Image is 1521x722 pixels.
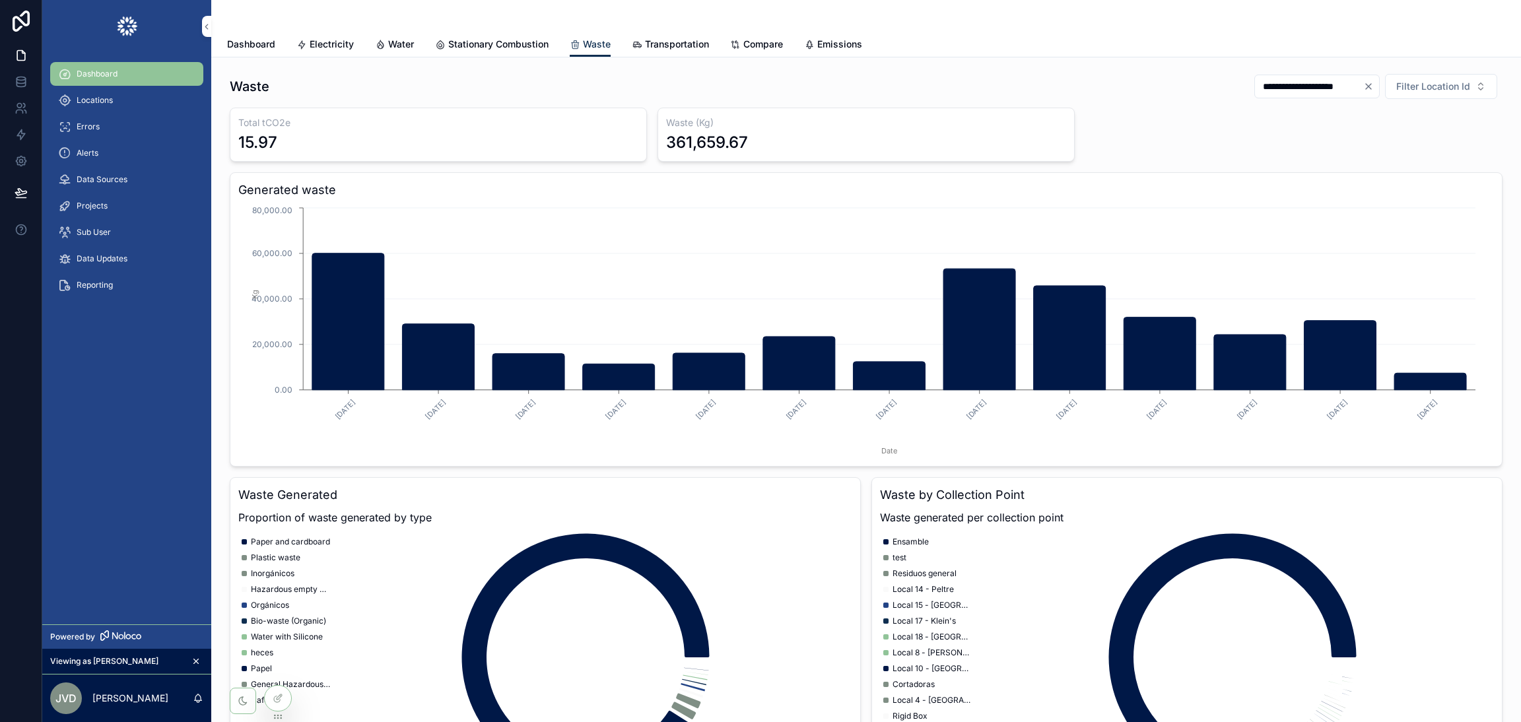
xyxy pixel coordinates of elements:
span: Residuos general [893,568,957,579]
a: Powered by [42,624,211,649]
h3: Waste by Collection Point [880,486,1494,504]
span: Water [388,38,414,51]
span: Papel [251,663,272,674]
span: test [893,552,906,563]
span: Hazardous empty platic and metallic containers [251,584,330,595]
text: [DATE] [1235,397,1259,421]
div: chart [238,205,1494,458]
text: [DATE] [964,397,988,421]
div: 361,659.67 [666,132,748,153]
a: Data Sources [50,168,203,191]
span: Local 4 - [GEOGRAPHIC_DATA] [893,695,972,706]
span: Sub User [77,227,111,238]
span: Local 8 - [PERSON_NAME] Rosso [893,647,972,658]
span: Cortadoras [893,679,935,690]
span: Orgánicos [251,600,289,610]
text: [DATE] [514,397,537,421]
a: Emissions [804,32,862,59]
text: [DATE] [784,397,808,421]
a: Electricity [296,32,354,59]
a: Reporting [50,273,203,297]
span: Data Updates [77,253,127,264]
text: [DATE] [1055,397,1079,421]
span: Local 10 - [GEOGRAPHIC_DATA] [893,663,972,674]
span: Plastic waste [251,552,300,563]
text: [DATE] [874,397,898,421]
div: 15.97 [238,132,277,153]
span: Filter Location Id [1396,80,1470,93]
a: Projects [50,194,203,218]
img: App logo [116,16,138,37]
span: JVd [55,690,77,706]
span: Ensamble [893,537,929,547]
span: Dashboard [227,38,275,51]
span: Errors [77,121,100,132]
span: Data Sources [77,174,127,185]
span: Bio-waste (Organic) [251,616,326,626]
span: Local 17 - Klein's [893,616,956,626]
span: Dashboard [77,69,118,79]
span: heces [251,647,273,658]
h3: Total tCO2e [238,116,638,129]
span: Local 14 - Peltre [893,584,954,595]
span: Paper and cardboard [251,537,330,547]
a: Data Updates [50,247,203,271]
span: Reporting [77,280,113,290]
text: [DATE] [1415,397,1439,421]
text: [DATE] [423,397,447,421]
a: Dashboard [50,62,203,86]
span: Waste generated per collection point [880,509,1494,525]
h3: Waste (Kg) [666,116,1066,129]
text: [DATE] [333,397,357,421]
a: Stationary Combustion [435,32,549,59]
span: Proportion of waste generated by type [238,509,852,525]
span: Rigid Box [893,711,928,721]
span: Emissions [817,38,862,51]
h3: Generated waste [238,181,1494,199]
h1: Waste [230,77,269,96]
a: Transportation [632,32,709,59]
a: Dashboard [227,32,275,59]
tspan: Kg [250,290,259,299]
tspan: 0.00 [275,385,292,395]
a: Water [375,32,414,59]
tspan: 60,000.00 [252,248,292,258]
p: [PERSON_NAME] [92,692,168,705]
span: Viewing as [PERSON_NAME] [50,656,158,667]
div: scrollable content [42,53,211,314]
span: Local 15 - [GEOGRAPHIC_DATA] [893,600,972,610]
a: Waste [570,32,611,57]
a: Alerts [50,141,203,165]
span: Café [251,695,269,706]
tspan: 80,000.00 [252,205,292,215]
button: Clear [1363,81,1379,92]
span: Locations [77,95,113,106]
a: Errors [50,115,203,139]
span: Electricity [310,38,354,51]
span: Compare [743,38,783,51]
span: Inorgánicos [251,568,294,579]
tspan: 20,000.00 [252,339,292,349]
text: [DATE] [1145,397,1168,421]
span: General Hazardous garbage [251,679,330,690]
text: [DATE] [1325,397,1349,421]
span: Water with Silicone [251,632,323,642]
tspan: 40,000.00 [252,294,292,304]
button: Select Button [1385,74,1497,99]
a: Locations [50,88,203,112]
h3: Waste Generated [238,486,852,504]
text: [DATE] [604,397,628,421]
span: Stationary Combustion [448,38,549,51]
span: Waste [583,38,611,51]
span: Projects [77,201,108,211]
span: Transportation [645,38,709,51]
text: [DATE] [694,397,718,421]
a: Sub User [50,220,203,244]
span: Local 18 - [GEOGRAPHIC_DATA] [893,632,972,642]
span: Alerts [77,148,98,158]
span: Powered by [50,632,95,642]
a: Compare [730,32,783,59]
tspan: Date [881,446,897,455]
